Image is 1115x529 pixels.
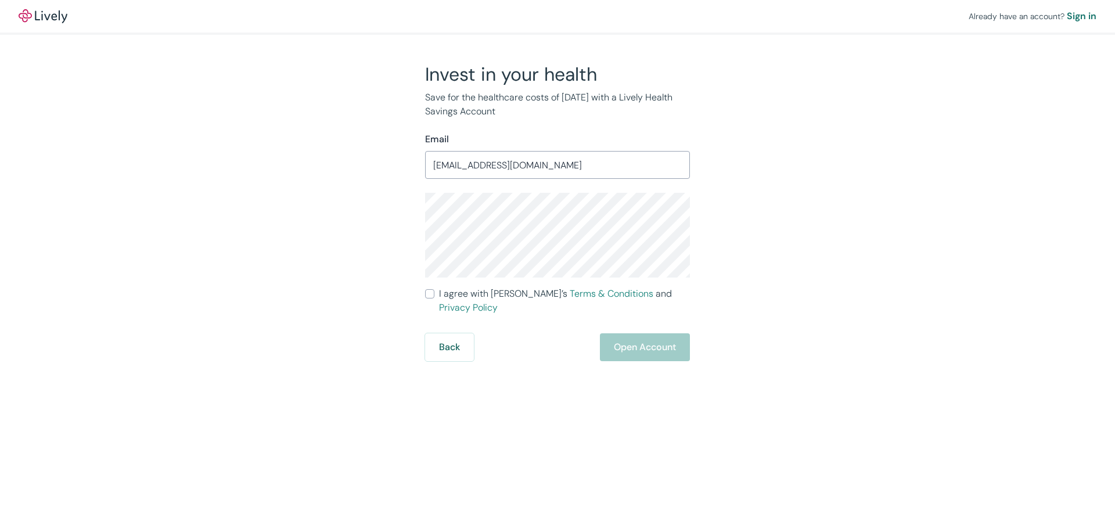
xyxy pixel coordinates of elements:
a: Privacy Policy [439,301,498,314]
a: LivelyLively [19,9,67,23]
a: Terms & Conditions [570,287,653,300]
p: Save for the healthcare costs of [DATE] with a Lively Health Savings Account [425,91,690,118]
h2: Invest in your health [425,63,690,86]
label: Email [425,132,449,146]
a: Sign in [1067,9,1096,23]
span: I agree with [PERSON_NAME]’s and [439,287,690,315]
div: Already have an account? [969,9,1096,23]
img: Lively [19,9,67,23]
button: Back [425,333,474,361]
